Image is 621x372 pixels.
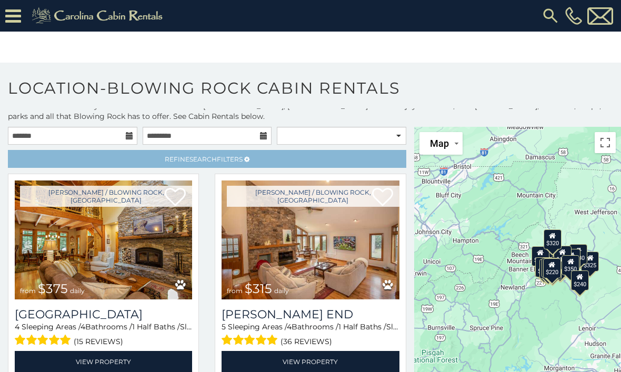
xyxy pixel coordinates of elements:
[430,138,449,149] span: Map
[227,186,399,207] a: [PERSON_NAME] / Blowing Rock, [GEOGRAPHIC_DATA]
[281,335,332,348] span: (36 reviews)
[15,307,192,321] a: [GEOGRAPHIC_DATA]
[15,180,192,299] img: Mountain Song Lodge
[15,307,192,321] h3: Mountain Song Lodge
[544,259,562,279] div: $345
[541,6,560,25] img: search-regular.svg
[227,287,243,295] span: from
[287,322,292,331] span: 4
[338,322,386,331] span: 1 Half Baths /
[8,150,406,168] a: RefineSearchFilters
[571,270,589,290] div: $240
[222,307,399,321] a: [PERSON_NAME] End
[582,252,599,272] div: $325
[222,307,399,321] h3: Moss End
[132,322,180,331] span: 1 Half Baths /
[15,180,192,299] a: Mountain Song Lodge from $375 daily
[81,322,85,331] span: 4
[222,180,399,299] a: Moss End from $315 daily
[189,155,217,163] span: Search
[20,287,36,295] span: from
[542,257,559,277] div: $165
[38,281,68,296] span: $375
[74,335,123,348] span: (15 reviews)
[532,246,549,266] div: $400
[274,287,289,295] span: daily
[15,322,19,331] span: 4
[70,287,85,295] span: daily
[20,186,192,207] a: [PERSON_NAME] / Blowing Rock, [GEOGRAPHIC_DATA]
[535,257,553,277] div: $410
[15,321,192,348] div: Sleeping Areas / Bathrooms / Sleeps:
[165,155,243,163] span: Refine Filters
[562,255,580,275] div: $350
[26,5,172,26] img: Khaki-logo.png
[222,321,399,348] div: Sleeping Areas / Bathrooms / Sleeps:
[569,244,587,264] div: $930
[222,180,399,299] img: Moss End
[563,249,580,269] div: $226
[419,132,463,155] button: Change map style
[544,229,562,249] div: $320
[554,245,572,265] div: $150
[222,322,226,331] span: 5
[540,259,558,279] div: $355
[563,7,585,25] a: [PHONE_NUMBER]
[543,258,561,278] div: $220
[595,132,616,153] button: Toggle fullscreen view
[245,281,272,296] span: $315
